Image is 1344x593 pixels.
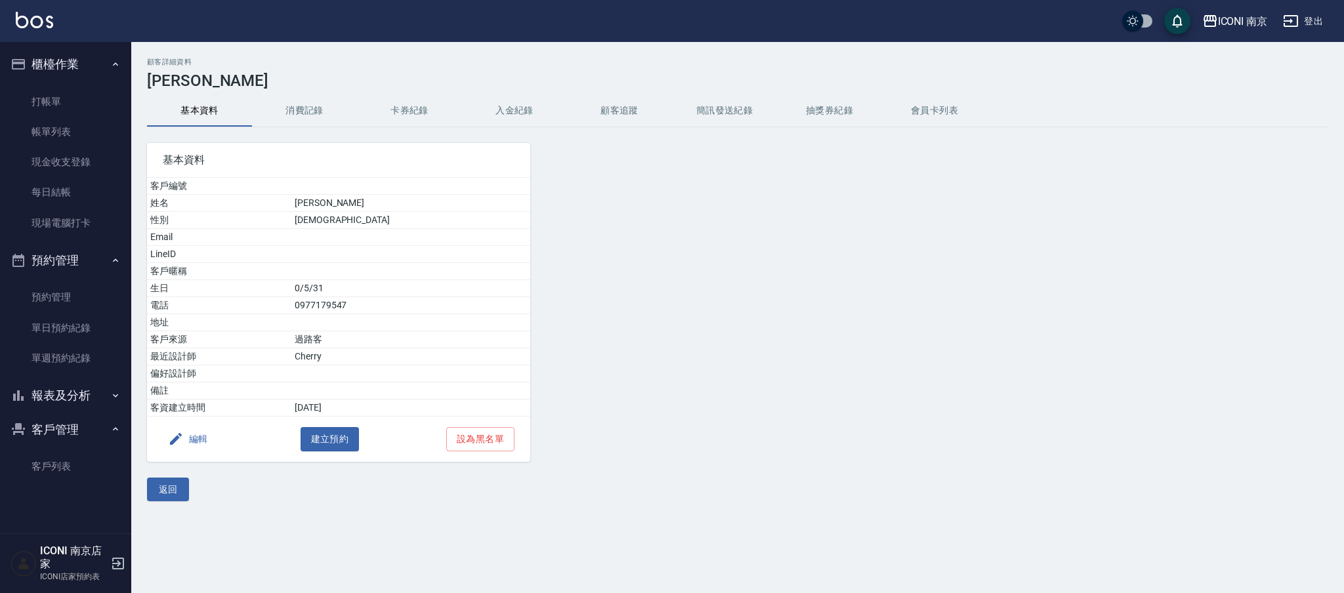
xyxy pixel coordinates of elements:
a: 帳單列表 [5,117,126,147]
img: Person [10,550,37,577]
button: 簡訊發送紀錄 [672,95,777,127]
td: 姓名 [147,195,291,212]
td: LineID [147,246,291,263]
button: 基本資料 [147,95,252,127]
button: 顧客追蹤 [567,95,672,127]
button: 入金紀錄 [462,95,567,127]
button: 櫃檯作業 [5,47,126,81]
button: 建立預約 [301,427,360,451]
button: 編輯 [163,427,213,451]
a: 每日結帳 [5,177,126,207]
h5: ICONI 南京店家 [40,544,107,571]
td: 0/5/31 [291,280,530,297]
button: 返回 [147,478,189,502]
td: 客戶編號 [147,178,291,195]
td: 性別 [147,212,291,229]
td: 地址 [147,314,291,331]
td: 客戶暱稱 [147,263,291,280]
button: 抽獎券紀錄 [777,95,882,127]
div: ICONI 南京 [1218,13,1268,30]
button: 預約管理 [5,243,126,277]
button: save [1164,8,1190,34]
td: [PERSON_NAME] [291,195,530,212]
a: 客戶列表 [5,451,126,481]
a: 預約管理 [5,282,126,312]
p: ICONI店家預約表 [40,571,107,583]
button: 會員卡列表 [882,95,987,127]
td: 客戶來源 [147,331,291,348]
td: 生日 [147,280,291,297]
td: 備註 [147,382,291,399]
h2: 顧客詳細資料 [147,58,1328,66]
h3: [PERSON_NAME] [147,72,1328,90]
td: 客資建立時間 [147,399,291,417]
td: 電話 [147,297,291,314]
a: 現金收支登錄 [5,147,126,177]
td: [DEMOGRAPHIC_DATA] [291,212,530,229]
td: Cherry [291,348,530,365]
a: 單週預約紀錄 [5,343,126,373]
td: 過路客 [291,331,530,348]
a: 打帳單 [5,87,126,117]
button: 報表及分析 [5,378,126,413]
td: [DATE] [291,399,530,417]
td: 0977179547 [291,297,530,314]
button: 客戶管理 [5,413,126,447]
img: Logo [16,12,53,28]
span: 基本資料 [163,153,514,167]
button: ICONI 南京 [1197,8,1273,35]
button: 登出 [1278,9,1328,33]
td: 最近設計師 [147,348,291,365]
button: 卡券紀錄 [357,95,462,127]
button: 消費記錄 [252,95,357,127]
td: Email [147,229,291,246]
a: 單日預約紀錄 [5,313,126,343]
td: 偏好設計師 [147,365,291,382]
button: 設為黑名單 [446,427,514,451]
a: 現場電腦打卡 [5,208,126,238]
